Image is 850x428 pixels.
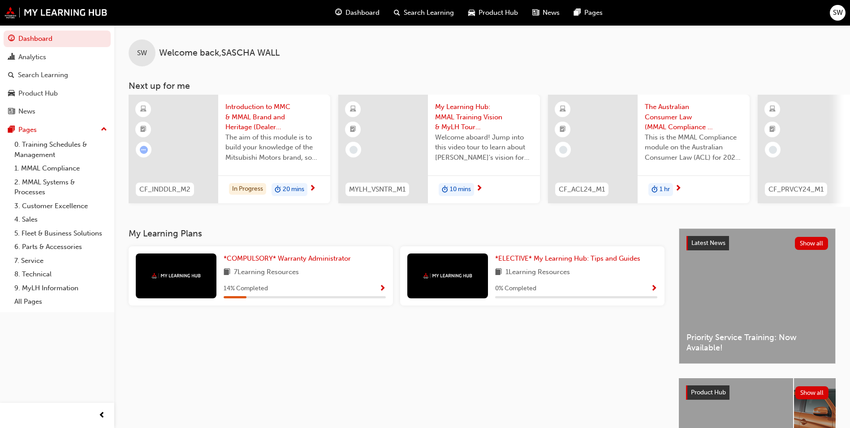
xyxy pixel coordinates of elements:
a: 1. MMAL Compliance [11,162,111,175]
span: booktick-icon [769,124,776,135]
a: News [4,103,111,120]
a: news-iconNews [525,4,567,22]
span: CF_ACL24_M1 [559,184,605,195]
div: Pages [18,125,37,135]
button: DashboardAnalyticsSearch LearningProduct HubNews [4,29,111,122]
a: 0. Training Schedules & Management [11,138,111,162]
span: news-icon [8,108,15,116]
span: My Learning Hub: MMAL Training Vision & MyLH Tour (Elective) [435,102,533,132]
span: chart-icon [8,53,15,61]
span: pages-icon [574,7,581,18]
span: next-icon [675,185,682,193]
span: SW [833,8,843,18]
span: learningResourceType_ELEARNING-icon [350,104,356,115]
span: 0 % Completed [495,284,536,294]
span: learningResourceType_ELEARNING-icon [560,104,566,115]
a: pages-iconPages [567,4,610,22]
span: next-icon [309,185,316,193]
a: CF_ACL24_M1The Australian Consumer Law (MMAL Compliance - 2024)This is the MMAL Compliance module... [548,95,750,203]
span: duration-icon [275,184,281,196]
span: *ELECTIVE* My Learning Hub: Tips and Guides [495,254,640,262]
img: mmal [4,7,108,18]
span: Welcome aboard! Jump into this video tour to learn about [PERSON_NAME]'s vision for your learning... [435,132,533,163]
span: Show Progress [651,285,657,293]
span: SW [137,48,147,58]
a: *COMPULSORY* Warranty Administrator [224,253,354,264]
a: Dashboard [4,31,111,47]
span: MYLH_VSNTR_M1 [349,184,406,195]
a: search-iconSearch Learning [387,4,461,22]
button: Show all [795,386,829,399]
button: Show all [795,237,828,250]
span: news-icon [532,7,539,18]
span: Pages [584,8,603,18]
span: learningRecordVerb_NONE-icon [349,146,358,154]
button: Pages [4,122,111,138]
a: *ELECTIVE* My Learning Hub: Tips and Guides [495,253,644,264]
span: CF_PRVCY24_M1 [768,184,824,195]
a: car-iconProduct Hub [461,4,525,22]
a: 6. Parts & Accessories [11,240,111,254]
span: learningRecordVerb_NONE-icon [769,146,777,154]
span: learningRecordVerb_NONE-icon [559,146,567,154]
span: 14 % Completed [224,284,268,294]
div: Product Hub [18,88,58,99]
span: duration-icon [652,184,658,196]
span: Show Progress [379,285,386,293]
span: guage-icon [8,35,15,43]
span: 7 Learning Resources [234,267,299,278]
span: booktick-icon [140,124,147,135]
span: Product Hub [691,389,726,396]
h3: My Learning Plans [129,228,664,239]
a: 5. Fleet & Business Solutions [11,227,111,240]
span: Introduction to MMC & MMAL Brand and Heritage (Dealer Induction) [225,102,323,132]
span: The Australian Consumer Law (MMAL Compliance - 2024) [645,102,742,132]
span: Welcome back , SASCHA WALL [159,48,280,58]
span: learningRecordVerb_ATTEMPT-icon [140,146,148,154]
a: Search Learning [4,67,111,83]
a: Latest NewsShow allPriority Service Training: Now Available! [679,228,836,364]
span: News [543,8,560,18]
span: Search Learning [404,8,454,18]
img: mmal [423,273,472,279]
span: up-icon [101,124,107,135]
span: Dashboard [345,8,380,18]
span: book-icon [224,267,230,278]
span: This is the MMAL Compliance module on the Australian Consumer Law (ACL) for 2024. Complete this m... [645,132,742,163]
a: 8. Technical [11,267,111,281]
a: MYLH_VSNTR_M1My Learning Hub: MMAL Training Vision & MyLH Tour (Elective)Welcome aboard! Jump int... [338,95,540,203]
span: Product Hub [479,8,518,18]
span: booktick-icon [560,124,566,135]
a: Product HubShow all [686,385,828,400]
span: book-icon [495,267,502,278]
span: 20 mins [283,184,304,195]
span: learningResourceType_ELEARNING-icon [769,104,776,115]
span: pages-icon [8,126,15,134]
span: learningResourceType_ELEARNING-icon [140,104,147,115]
span: 10 mins [450,184,471,195]
button: Show Progress [651,283,657,294]
div: Search Learning [18,70,68,80]
span: next-icon [476,185,483,193]
span: duration-icon [442,184,448,196]
a: 4. Sales [11,213,111,227]
a: CF_INDDLR_M2Introduction to MMC & MMAL Brand and Heritage (Dealer Induction)The aim of this modul... [129,95,330,203]
span: Priority Service Training: Now Available! [686,332,828,353]
a: Analytics [4,49,111,66]
span: 1 Learning Resources [505,267,570,278]
span: The aim of this module is to build your knowledge of the Mitsubishi Motors brand, so you can demo... [225,132,323,163]
div: Analytics [18,52,46,62]
a: Product Hub [4,85,111,102]
span: search-icon [394,7,400,18]
img: mmal [151,273,201,279]
span: Latest News [691,239,725,247]
span: car-icon [8,90,15,98]
button: SW [830,5,846,21]
div: In Progress [229,183,266,195]
span: 1 hr [660,184,670,195]
span: *COMPULSORY* Warranty Administrator [224,254,351,262]
h3: Next up for me [114,81,850,91]
span: CF_INDDLR_M2 [139,184,190,195]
